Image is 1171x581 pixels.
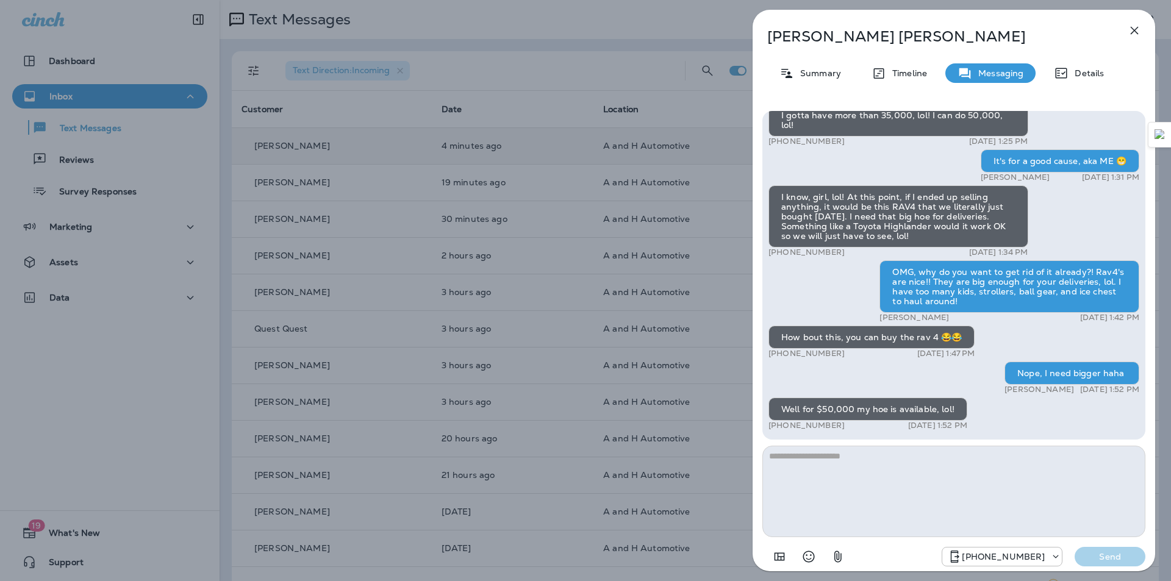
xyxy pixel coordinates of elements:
[768,326,975,349] div: How bout this, you can buy the rav 4 😂😂
[768,104,1028,137] div: I gotta have more than 35,000, lol! I can do 50,000, lol!
[981,149,1139,173] div: It's for a good cause, aka ME 😁
[767,28,1100,45] p: [PERSON_NAME] [PERSON_NAME]
[1004,362,1139,385] div: Nope, I need bigger haha
[942,549,1062,564] div: +1 (405) 873-8731
[969,248,1028,257] p: [DATE] 1:34 PM
[1082,173,1139,182] p: [DATE] 1:31 PM
[886,68,927,78] p: Timeline
[981,173,1050,182] p: [PERSON_NAME]
[768,248,845,257] p: [PHONE_NUMBER]
[879,260,1139,313] div: OMG, why do you want to get rid of it already?! Rav4's are nice!! They are big enough for your de...
[1080,385,1139,394] p: [DATE] 1:52 PM
[969,137,1028,146] p: [DATE] 1:25 PM
[768,349,845,358] p: [PHONE_NUMBER]
[917,349,975,358] p: [DATE] 1:47 PM
[972,68,1023,78] p: Messaging
[1155,129,1166,140] img: Detect Auto
[768,137,845,146] p: [PHONE_NUMBER]
[879,313,949,323] p: [PERSON_NAME]
[1004,385,1074,394] p: [PERSON_NAME]
[1080,313,1139,323] p: [DATE] 1:42 PM
[767,544,792,569] button: Add in a premade template
[962,552,1045,561] p: [PHONE_NUMBER]
[768,421,845,430] p: [PHONE_NUMBER]
[1069,68,1104,78] p: Details
[768,397,967,421] div: Well for $50,000 my hoe is available, lol!
[908,421,967,430] p: [DATE] 1:52 PM
[794,68,841,78] p: Summary
[797,544,821,569] button: Select an emoji
[768,185,1028,248] div: I know, girl, lol! At this point, if I ended up selling anything, it would be this RAV4 that we l...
